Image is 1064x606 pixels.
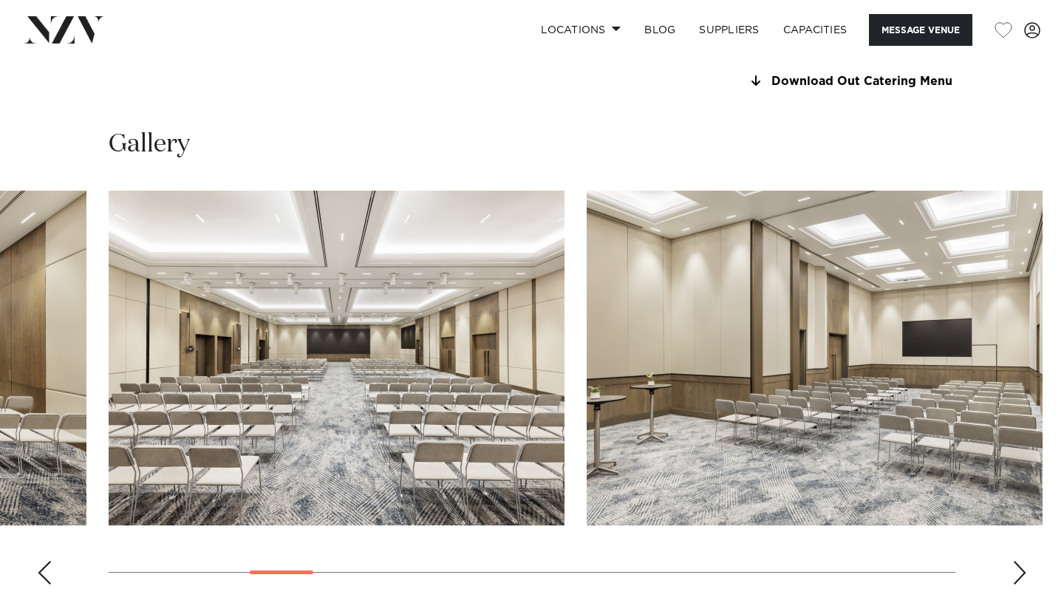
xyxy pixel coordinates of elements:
[24,16,104,43] img: nzv-logo.png
[747,75,955,88] a: Download Out Catering Menu
[771,14,859,46] a: Capacities
[687,14,771,46] a: SUPPLIERS
[587,191,1043,525] swiper-slide: 6 / 24
[869,14,972,46] button: Message Venue
[632,14,687,46] a: BLOG
[109,191,565,525] swiper-slide: 5 / 24
[109,128,190,161] h2: Gallery
[529,14,632,46] a: Locations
